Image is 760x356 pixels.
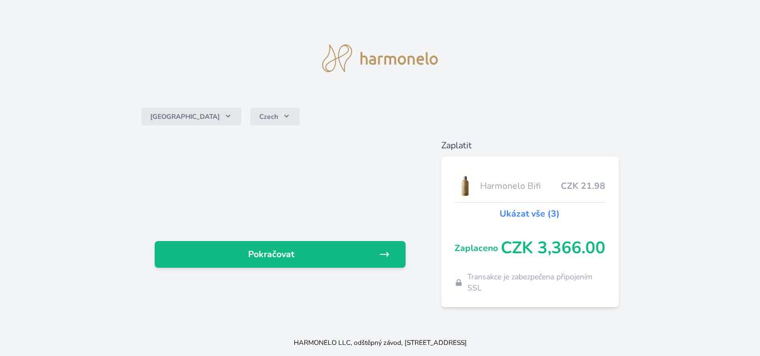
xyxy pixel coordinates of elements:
[480,179,561,193] span: Harmonelo Bifi
[455,242,501,255] span: Zaplaceno
[501,238,605,258] span: CZK 3,366.00
[259,112,278,121] span: Czech
[467,272,605,294] span: Transakce je zabezpečena připojením SSL
[155,241,405,268] a: Pokračovat
[500,207,560,220] a: Ukázat vše (3)
[441,139,619,152] h6: Zaplatit
[164,248,378,261] span: Pokračovat
[250,108,300,126] button: Czech
[141,108,241,126] button: [GEOGRAPHIC_DATA]
[322,44,438,72] img: logo.svg
[150,112,220,121] span: [GEOGRAPHIC_DATA]
[561,179,605,193] span: CZK 21.98
[455,172,476,200] img: CLEAN_BIFI_se_stinem_x-lo.jpg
